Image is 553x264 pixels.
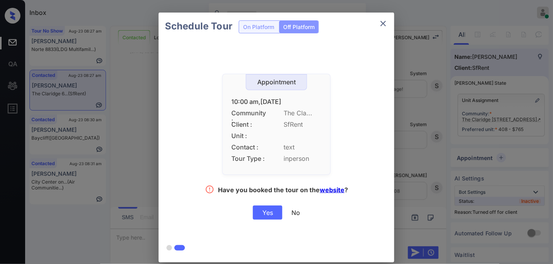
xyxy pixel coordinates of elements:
a: website [320,186,345,194]
div: 10:00 am,[DATE] [231,98,322,106]
span: Unit : [231,132,267,140]
button: close [375,16,391,31]
h2: Schedule Tour [159,13,239,40]
span: text [284,144,322,151]
span: SfRent [284,121,322,128]
div: Have you booked the tour on the ? [218,186,348,196]
span: Tour Type : [231,155,267,162]
span: The Cla... [284,109,322,117]
span: inperson [284,155,322,162]
div: No [291,209,300,217]
div: Yes [253,206,282,220]
div: Appointment [246,78,307,86]
span: Contact : [231,144,267,151]
span: Community : [231,109,267,117]
span: Client : [231,121,267,128]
